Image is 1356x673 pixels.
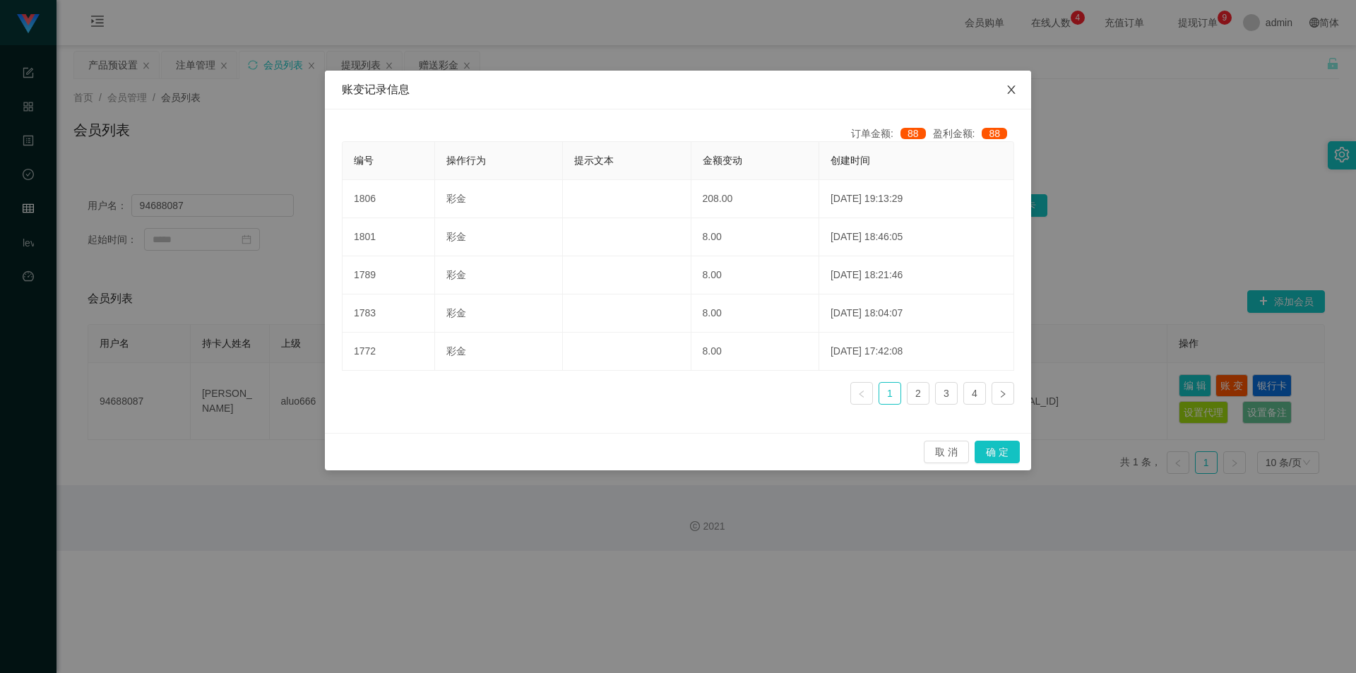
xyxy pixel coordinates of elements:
td: 208.00 [691,180,819,218]
li: 下一页 [992,382,1014,405]
td: 1783 [343,294,435,333]
td: [DATE] 18:04:07 [819,294,1014,333]
td: 彩金 [435,294,563,333]
li: 3 [935,382,958,405]
td: 1806 [343,180,435,218]
span: 提示文本 [574,155,614,166]
a: 1 [879,383,900,404]
td: 彩金 [435,256,563,294]
td: [DATE] 19:13:29 [819,180,1014,218]
div: 盈利金额: [933,126,1014,141]
div: 订单金额: [851,126,932,141]
button: 取 消 [924,441,969,463]
td: [DATE] 17:42:08 [819,333,1014,371]
td: [DATE] 18:46:05 [819,218,1014,256]
li: 4 [963,382,986,405]
li: 2 [907,382,929,405]
i: 图标: right [999,390,1007,398]
i: 图标: close [1006,84,1017,95]
div: 账变记录信息 [342,82,1014,97]
td: 1789 [343,256,435,294]
td: 彩金 [435,218,563,256]
li: 上一页 [850,382,873,405]
td: 彩金 [435,333,563,371]
span: 88 [982,128,1007,139]
td: 彩金 [435,180,563,218]
a: 4 [964,383,985,404]
td: 1801 [343,218,435,256]
td: 1772 [343,333,435,371]
span: 88 [900,128,926,139]
td: [DATE] 18:21:46 [819,256,1014,294]
a: 2 [908,383,929,404]
span: 创建时间 [831,155,870,166]
button: Close [992,71,1031,110]
button: 确 定 [975,441,1020,463]
span: 金额变动 [703,155,742,166]
td: 8.00 [691,333,819,371]
i: 图标: left [857,390,866,398]
td: 8.00 [691,294,819,333]
span: 编号 [354,155,374,166]
td: 8.00 [691,218,819,256]
a: 3 [936,383,957,404]
td: 8.00 [691,256,819,294]
li: 1 [879,382,901,405]
span: 操作行为 [446,155,486,166]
